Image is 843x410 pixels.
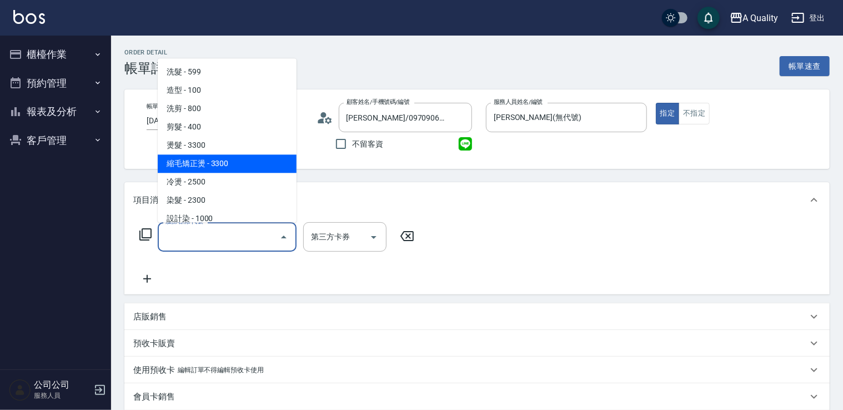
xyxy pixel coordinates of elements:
[133,338,175,349] p: 預收卡販賣
[124,383,830,410] div: 會員卡銷售
[133,194,167,206] p: 項目消費
[4,40,107,69] button: 櫃檯作業
[725,7,783,29] button: A Quality
[158,209,297,228] span: 設計染 - 1000
[353,138,384,150] span: 不留客資
[4,69,107,98] button: 預約管理
[158,81,297,99] span: 造型 - 100
[34,391,91,401] p: 服務人員
[743,11,779,25] div: A Quality
[124,330,830,357] div: 預收卡販賣
[158,118,297,136] span: 剪髮 - 400
[124,182,830,218] div: 項目消費
[124,303,830,330] div: 店販銷售
[158,63,297,81] span: 洗髮 - 599
[4,126,107,155] button: 客戶管理
[158,191,297,209] span: 染髮 - 2300
[158,154,297,173] span: 縮毛矯正燙 - 3300
[698,7,720,29] button: save
[656,103,680,124] button: 指定
[158,99,297,118] span: 洗剪 - 800
[124,357,830,383] div: 使用預收卡編輯訂單不得編輯預收卡使用
[347,98,410,106] label: 顧客姓名/手機號碼/編號
[124,61,178,76] h3: 帳單詳細
[178,364,264,376] p: 編輯訂單不得編輯預收卡使用
[275,228,293,246] button: Close
[9,379,31,401] img: Person
[158,136,297,154] span: 燙髮 - 3300
[459,137,472,151] img: line_icon
[133,311,167,323] p: 店販銷售
[494,98,543,106] label: 服務人員姓名/編號
[13,10,45,24] img: Logo
[124,218,830,294] div: 項目消費
[679,103,710,124] button: 不指定
[365,228,383,246] button: Open
[147,112,235,130] input: YYYY/MM/DD hh:mm
[780,56,830,77] button: 帳單速查
[124,49,178,56] h2: Order detail
[133,391,175,403] p: 會員卡銷售
[34,379,91,391] h5: 公司公司
[787,8,830,28] button: 登出
[158,173,297,191] span: 冷燙 - 2500
[4,97,107,126] button: 報表及分析
[133,364,175,376] p: 使用預收卡
[147,102,170,111] label: 帳單日期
